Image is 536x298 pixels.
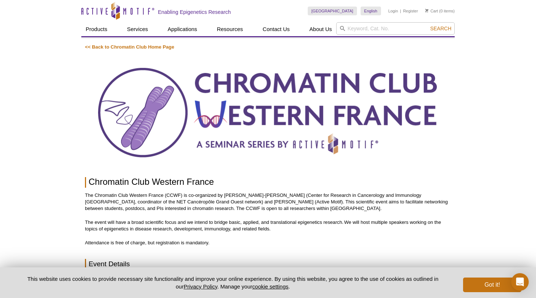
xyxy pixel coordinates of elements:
[430,26,451,31] span: Search
[361,7,381,15] a: English
[428,25,454,32] button: Search
[85,44,174,50] a: << Back to Chromatin Club Home Page
[85,192,451,212] p: The Chromatin Club Western France (CCWF) is co-organized by [PERSON_NAME]-[PERSON_NAME] (Center f...
[213,22,248,36] a: Resources
[85,240,451,246] p: Attendance is free of charge, but registration is mandatory.
[158,9,231,15] h2: Enabling Epigenetics Research
[258,22,294,36] a: Contact Us
[163,22,202,36] a: Applications
[336,22,455,35] input: Keyword, Cat. No.
[85,219,451,232] p: The event will have a broad scientific focus and we intend to bridge basic, applied, and translat...
[81,22,112,36] a: Products
[305,22,337,36] a: About Us
[85,259,451,269] h2: Event Details
[463,278,521,292] button: Got it!
[425,7,455,15] li: (0 items)
[425,9,428,12] img: Your Cart
[252,283,288,290] button: cookie settings
[400,7,401,15] li: |
[184,283,217,290] a: Privacy Policy
[85,177,451,188] h1: Chromatin Club Western France
[403,8,418,14] a: Register
[15,275,451,290] p: This website uses cookies to provide necessary site functionality and improve your online experie...
[388,8,398,14] a: Login
[511,273,529,291] div: Open Intercom Messenger
[85,58,451,168] img: Chromatin Club Western France Seminar Series
[425,8,438,14] a: Cart
[308,7,357,15] a: [GEOGRAPHIC_DATA]
[123,22,152,36] a: Services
